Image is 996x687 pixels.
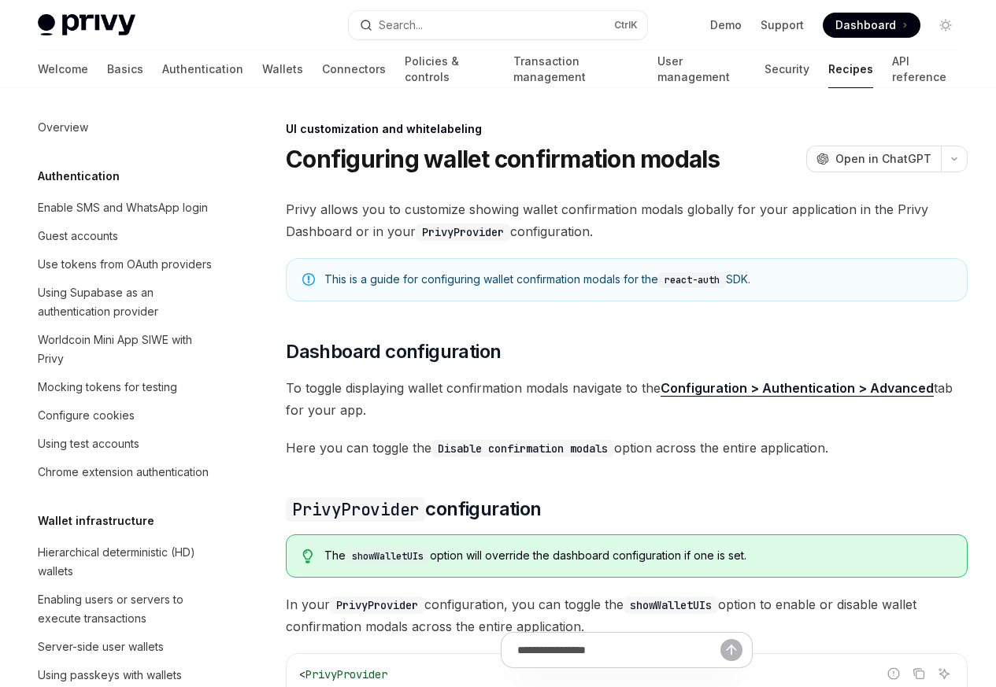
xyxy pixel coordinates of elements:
[324,271,951,288] div: This is a guide for configuring wallet confirmation modals for the SDK.
[324,548,951,564] div: The option will override the dashboard configuration if one is set.
[761,17,804,33] a: Support
[38,406,135,425] div: Configure cookies
[286,121,968,137] div: UI customization and whitelabeling
[25,430,227,458] a: Using test accounts
[162,50,243,88] a: Authentication
[286,497,541,522] span: configuration
[38,637,164,656] div: Server-side user wallets
[405,50,494,88] a: Policies & controls
[349,11,647,39] button: Open search
[38,331,217,368] div: Worldcoin Mini App SIWE with Privy
[38,666,182,685] div: Using passkeys with wallets
[38,512,154,530] h5: Wallet infrastructure
[25,194,227,222] a: Enable SMS and WhatsApp login
[513,50,638,88] a: Transaction management
[262,50,303,88] a: Wallets
[624,597,718,614] code: showWalletUIs
[835,17,896,33] span: Dashboard
[107,50,143,88] a: Basics
[38,255,212,274] div: Use tokens from OAuth providers
[302,549,313,563] svg: Tip
[823,13,920,38] a: Dashboard
[657,50,746,88] a: User management
[25,401,227,430] a: Configure cookies
[25,373,227,401] a: Mocking tokens for testing
[933,13,958,38] button: Toggle dark mode
[38,590,217,628] div: Enabling users or servers to execute transactions
[828,50,873,88] a: Recipes
[302,273,315,286] svg: Note
[38,378,177,397] div: Mocking tokens for testing
[614,19,638,31] span: Ctrl K
[765,50,809,88] a: Security
[25,585,227,633] a: Enabling users or servers to execute transactions
[286,198,968,242] span: Privy allows you to customize showing wallet confirmation modals globally for your application in...
[658,272,726,288] code: react-auth
[431,440,614,457] code: Disable confirmation modals
[38,14,135,36] img: light logo
[710,17,742,33] a: Demo
[25,222,227,250] a: Guest accounts
[38,50,88,88] a: Welcome
[38,434,139,453] div: Using test accounts
[892,50,958,88] a: API reference
[286,377,968,421] span: To toggle displaying wallet confirmation modals navigate to the tab for your app.
[38,167,120,186] h5: Authentication
[25,458,227,486] a: Chrome extension authentication
[25,113,227,142] a: Overview
[286,145,720,173] h1: Configuring wallet confirmation modals
[322,50,386,88] a: Connectors
[720,639,742,661] button: Send message
[661,380,934,397] a: Configuration > Authentication > Advanced
[835,151,931,167] span: Open in ChatGPT
[38,463,209,482] div: Chrome extension authentication
[25,279,227,326] a: Using Supabase as an authentication provider
[25,250,227,279] a: Use tokens from OAuth providers
[25,633,227,661] a: Server-side user wallets
[25,326,227,373] a: Worldcoin Mini App SIWE with Privy
[379,16,423,35] div: Search...
[25,538,227,585] a: Hierarchical deterministic (HD) wallets
[806,146,941,172] button: Open in ChatGPT
[286,437,968,459] span: Here you can toggle the option across the entire application.
[38,198,208,217] div: Enable SMS and WhatsApp login
[517,633,720,667] input: Ask a question...
[286,593,968,637] span: In your configuration, you can toggle the option to enable or disable wallet confirmation modals ...
[38,543,217,581] div: Hierarchical deterministic (HD) wallets
[38,283,217,321] div: Using Supabase as an authentication provider
[38,227,118,246] div: Guest accounts
[286,339,501,364] span: Dashboard configuration
[286,497,425,522] code: PrivyProvider
[38,118,88,137] div: Overview
[346,548,430,564] code: showWalletUIs
[416,223,510,241] code: PrivyProvider
[330,597,424,614] code: PrivyProvider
